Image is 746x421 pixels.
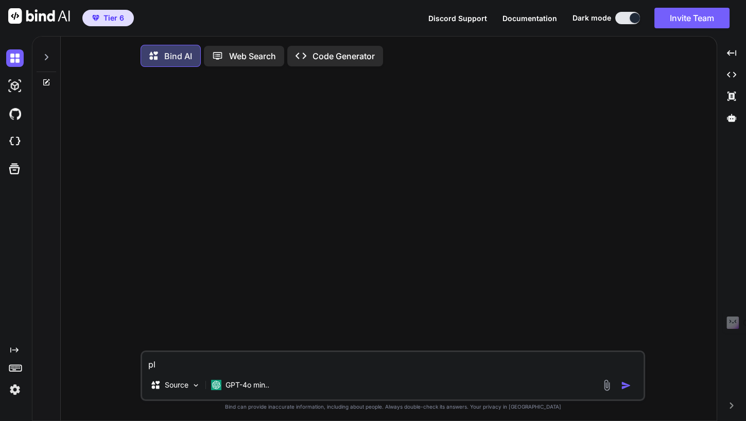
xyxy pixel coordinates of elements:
[229,50,276,62] p: Web Search
[313,50,375,62] p: Code Generator
[6,105,24,122] img: githubDark
[165,380,188,390] p: Source
[82,10,134,26] button: premiumTier 6
[502,13,557,24] button: Documentation
[428,14,487,23] span: Discord Support
[428,13,487,24] button: Discord Support
[654,8,730,28] button: Invite Team
[92,15,99,21] img: premium
[621,380,631,391] img: icon
[103,13,124,23] span: Tier 6
[142,352,644,371] textarea: pl
[164,50,192,62] p: Bind AI
[6,381,24,398] img: settings
[211,380,221,390] img: GPT-4o mini
[6,49,24,67] img: darkChat
[225,380,269,390] p: GPT-4o min..
[8,8,70,24] img: Bind AI
[192,381,200,390] img: Pick Models
[6,133,24,150] img: cloudideIcon
[601,379,613,391] img: attachment
[141,403,645,411] p: Bind can provide inaccurate information, including about people. Always double-check its answers....
[6,77,24,95] img: darkAi-studio
[502,14,557,23] span: Documentation
[572,13,611,23] span: Dark mode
